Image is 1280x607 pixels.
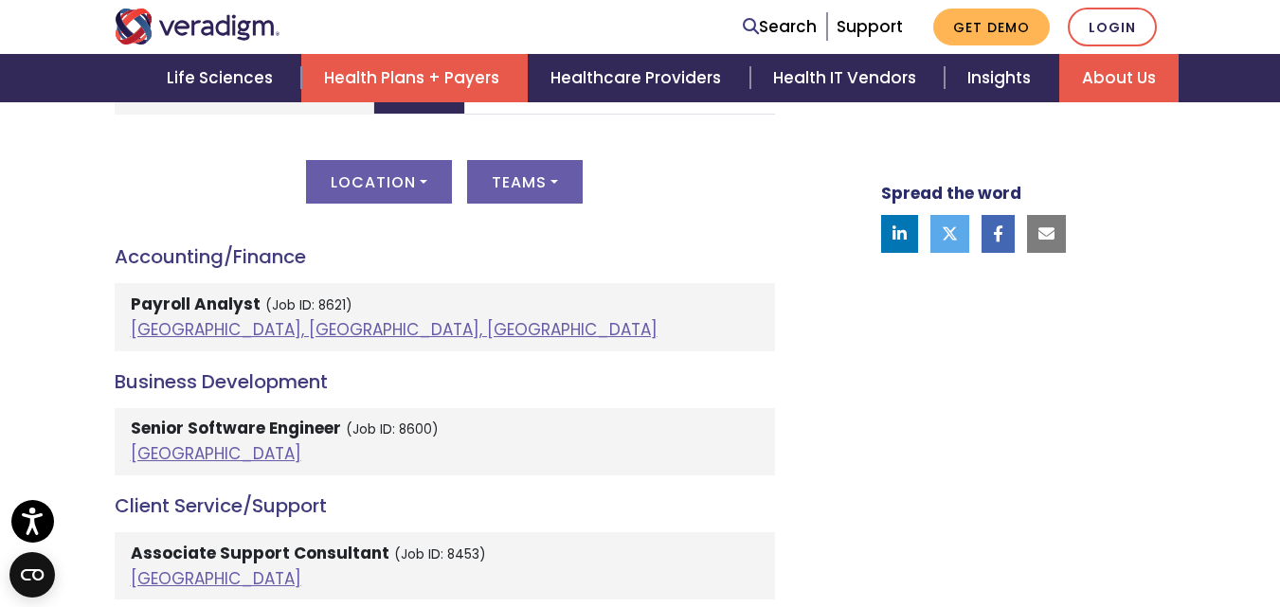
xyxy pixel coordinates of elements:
img: Veradigm logo [115,9,280,45]
a: Support [837,15,903,38]
h4: Business Development [115,370,775,393]
a: [GEOGRAPHIC_DATA], [GEOGRAPHIC_DATA], [GEOGRAPHIC_DATA] [131,318,658,341]
strong: Senior Software Engineer [131,417,341,439]
a: [GEOGRAPHIC_DATA] [131,567,301,590]
a: Get Demo [933,9,1050,45]
strong: Payroll Analyst [131,293,261,315]
a: Life Sciences [144,54,301,102]
strong: Spread the word [881,182,1021,205]
strong: Associate Support Consultant [131,542,389,564]
a: Search [743,14,817,40]
button: Open CMP widget [9,552,55,598]
a: Insights [945,54,1059,102]
button: Teams [467,160,583,204]
small: (Job ID: 8600) [346,420,439,438]
a: Login [1068,8,1157,46]
h4: Client Service/Support [115,494,775,517]
a: Healthcare Providers [528,54,749,102]
button: Location [306,160,452,204]
a: Health IT Vendors [750,54,945,102]
a: About Us [1059,54,1179,102]
small: (Job ID: 8453) [394,545,486,563]
small: (Job ID: 8621) [265,296,352,314]
a: Health Plans + Payers [301,54,528,102]
h4: Accounting/Finance [115,245,775,268]
a: [GEOGRAPHIC_DATA] [131,442,301,465]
